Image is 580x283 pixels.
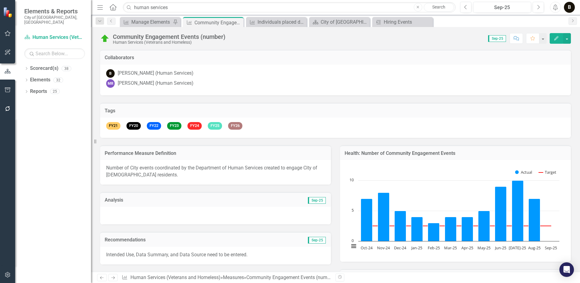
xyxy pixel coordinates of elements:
div: Open Intercom Messenger [559,262,574,277]
text: Apr-25 [461,245,473,251]
a: Hiring Events [374,18,431,26]
text: [DATE]-25 [509,245,526,251]
img: ClearPoint Strategy [2,6,14,18]
h3: Recommendations [105,237,257,243]
span: Elements & Reports [24,8,85,15]
h3: Tags [105,108,566,114]
path: Nov-24, 8. Actual. [378,193,389,241]
path: Jul-25, 10. Actual. [512,181,524,241]
path: Aug-25, 7. Actual. [529,199,540,241]
input: Search Below... [24,48,85,59]
a: Elements [30,77,50,84]
h3: Analysis [105,197,216,203]
div: Community Engagement Events (number) [194,19,242,26]
a: Human Services (Veterans and Homeless) [130,274,221,280]
div: 38 [62,66,71,71]
div: Manage Elements [131,18,171,26]
path: Mar-25, 4. Actual. [445,217,457,241]
path: Dec-24, 5. Actual. [395,211,406,241]
a: Manage Elements [121,18,171,26]
div: [PERSON_NAME] (Human Services) [118,80,194,87]
text: Aug-25 [528,245,541,251]
text: Dec-24 [394,245,406,251]
div: Hiring Events [384,18,431,26]
text: May-25 [477,245,491,251]
button: Sep-25 [473,2,531,13]
path: Apr-25, 4. Actual. [462,217,473,241]
span: FY23 [167,122,181,130]
text: Jun-25 [494,245,506,251]
p: Intended Use, Data Summary, and Data Source need to be entered. [106,251,325,258]
text: 5 [352,207,354,213]
a: Human Services (Veterans and Homeless) [24,34,85,41]
div: Human Services (Veterans and Homeless) [113,40,225,45]
span: Sep-25 [488,35,506,42]
div: Community Engagement Events (number) [246,274,336,280]
div: MR [106,79,115,88]
span: FY22 [147,122,161,130]
g: Target, series 2 of 2. Line with 12 data points. [366,225,552,227]
div: Community Engagement Events (number) [113,33,225,40]
a: Scorecard(s) [30,65,59,72]
a: City of [GEOGRAPHIC_DATA] [311,18,368,26]
button: Show Target [539,169,557,175]
div: Sep-25 [475,4,529,11]
h3: Health: Number of Community Engagement Events [345,151,566,156]
text: Jan-25 [411,245,422,251]
div: B [106,69,115,78]
a: Individuals placed due to Emergency Weather (number) [248,18,305,26]
svg: Interactive chart [346,165,562,256]
span: FY20 [126,122,141,130]
button: B [564,2,575,13]
text: Nov-24 [377,245,390,251]
text: 10 [349,177,354,182]
path: May-25, 5. Actual. [478,211,490,241]
path: Oct-24, 7. Actual. [361,199,373,241]
div: City of [GEOGRAPHIC_DATA] [321,18,368,26]
div: 25 [50,89,60,94]
g: Actual, series 1 of 2. Bar series with 12 bars. [361,180,551,241]
span: Sep-25 [308,197,326,204]
div: [PERSON_NAME] (Human Services) [118,70,194,77]
a: Measures [223,274,244,280]
text: Sep-25 [545,245,557,251]
div: Individuals placed due to Emergency Weather (number) [258,18,305,26]
button: View chart menu, Chart [349,242,358,251]
small: City of [GEOGRAPHIC_DATA], [GEOGRAPHIC_DATA] [24,15,85,25]
span: FY26 [228,122,242,130]
input: Search ClearPoint... [123,2,456,13]
h3: Performance Measure Definition [105,151,326,156]
path: Jun-25, 9. Actual. [495,187,507,241]
text: Mar-25 [444,245,457,251]
span: FY21 [106,122,120,130]
div: 32 [53,77,63,83]
span: FY25 [208,122,222,130]
div: Chart. Highcharts interactive chart. [346,165,565,256]
span: Sep-25 [308,237,326,244]
span: FY24 [187,122,202,130]
text: Feb-25 [428,245,440,251]
img: On Target [100,34,110,43]
div: » » [122,274,331,281]
p: Number of City events coordinated by the Department of Human Services created to engage City of [... [106,165,325,179]
text: 0 [352,238,354,243]
a: Reports [30,88,47,95]
path: Jan-25, 4. Actual. [411,217,423,241]
path: Feb-25, 3. Actual. [428,223,440,241]
h3: Collaborators [105,55,566,60]
text: Oct-24 [361,245,373,251]
button: Show Actual [515,169,532,175]
a: Search [424,3,454,12]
